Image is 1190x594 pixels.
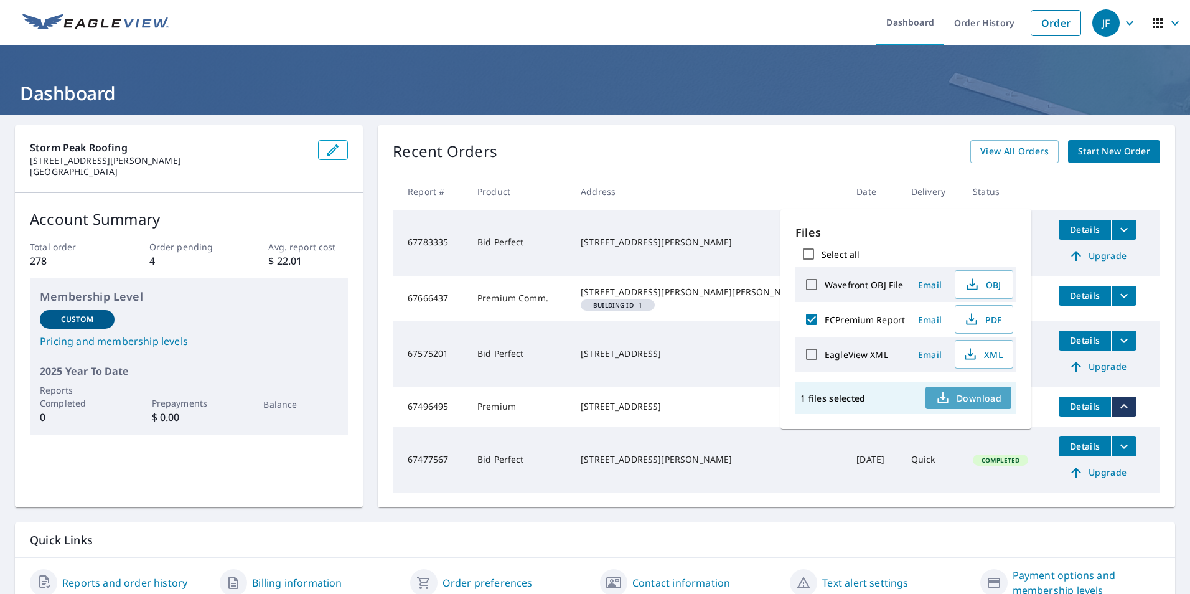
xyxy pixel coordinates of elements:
th: Product [467,173,571,210]
p: [GEOGRAPHIC_DATA] [30,166,308,177]
a: Text alert settings [822,575,908,590]
td: Bid Perfect [467,321,571,387]
span: Details [1066,440,1103,452]
a: Start New Order [1068,140,1160,163]
p: 0 [40,410,115,425]
em: Building ID [593,302,634,308]
div: [STREET_ADDRESS][PERSON_NAME] [581,453,836,466]
a: Upgrade [1059,246,1136,266]
span: Details [1066,290,1103,301]
td: 67575201 [393,321,467,387]
th: Address [571,173,846,210]
a: Upgrade [1059,357,1136,377]
button: Email [910,310,950,329]
a: Reports and order history [62,575,187,590]
p: Reports Completed [40,384,115,410]
button: filesDropdownBtn-67666437 [1111,286,1136,306]
p: [STREET_ADDRESS][PERSON_NAME] [30,155,308,166]
span: Completed [974,456,1027,464]
p: Prepayments [152,397,227,410]
a: Order [1031,10,1081,36]
button: filesDropdownBtn-67496495 [1111,397,1136,417]
span: OBJ [963,277,1003,292]
button: Email [910,275,950,295]
span: Details [1066,224,1103,235]
button: detailsBtn-67783335 [1059,220,1111,240]
td: Premium [467,387,571,427]
p: Avg. report cost [268,240,348,253]
a: Contact information [632,575,730,590]
span: Email [915,349,945,361]
p: Quick Links [30,532,1160,548]
a: View All Orders [970,140,1059,163]
div: [STREET_ADDRESS][PERSON_NAME] [581,236,836,248]
h1: Dashboard [15,80,1175,106]
td: Bid Perfect [467,210,571,276]
p: Files [795,224,1016,241]
span: PDF [963,312,1003,327]
button: detailsBtn-67477567 [1059,436,1111,456]
a: Order preferences [443,575,533,590]
label: Wavefront OBJ File [825,279,903,291]
th: Report # [393,173,467,210]
button: detailsBtn-67575201 [1059,331,1111,351]
p: Recent Orders [393,140,497,163]
td: 67666437 [393,276,467,321]
button: filesDropdownBtn-67575201 [1111,331,1136,351]
a: Upgrade [1059,463,1136,483]
p: 278 [30,253,110,268]
th: Delivery [901,173,963,210]
p: 4 [149,253,229,268]
td: [DATE] [846,427,901,493]
img: EV Logo [22,14,169,32]
button: PDF [955,305,1013,334]
td: 67496495 [393,387,467,427]
span: 1 [586,302,650,308]
th: Date [846,173,901,210]
p: Membership Level [40,288,338,305]
label: Select all [822,248,860,260]
span: Email [915,314,945,326]
button: OBJ [955,270,1013,299]
span: View All Orders [980,144,1049,159]
p: Order pending [149,240,229,253]
span: Details [1066,334,1103,346]
p: Balance [263,398,338,411]
p: 2025 Year To Date [40,364,338,379]
span: Email [915,279,945,291]
a: Pricing and membership levels [40,334,338,349]
button: detailsBtn-67666437 [1059,286,1111,306]
button: Download [925,387,1011,409]
button: XML [955,340,1013,369]
p: 1 files selected [800,392,865,404]
p: Account Summary [30,208,348,230]
span: Start New Order [1078,144,1150,159]
label: ECPremium Report [825,314,905,326]
button: filesDropdownBtn-67783335 [1111,220,1136,240]
button: filesDropdownBtn-67477567 [1111,436,1136,456]
span: XML [963,347,1003,362]
span: Upgrade [1066,359,1129,374]
th: Status [963,173,1049,210]
td: Premium Comm. [467,276,571,321]
a: Billing information [252,575,342,590]
p: Storm Peak Roofing [30,140,308,155]
span: Download [935,390,1001,405]
label: EagleView XML [825,349,888,361]
button: Email [910,345,950,364]
p: Custom [61,314,93,325]
td: Quick [901,427,963,493]
span: Details [1066,400,1103,412]
p: Total order [30,240,110,253]
div: [STREET_ADDRESS] [581,400,836,413]
button: detailsBtn-67496495 [1059,397,1111,417]
span: Upgrade [1066,465,1129,480]
td: 67477567 [393,427,467,493]
td: 67783335 [393,210,467,276]
div: JF [1092,9,1120,37]
div: [STREET_ADDRESS] [581,347,836,360]
p: $ 0.00 [152,410,227,425]
p: $ 22.01 [268,253,348,268]
span: Upgrade [1066,248,1129,263]
div: [STREET_ADDRESS][PERSON_NAME][PERSON_NAME] [581,286,836,298]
